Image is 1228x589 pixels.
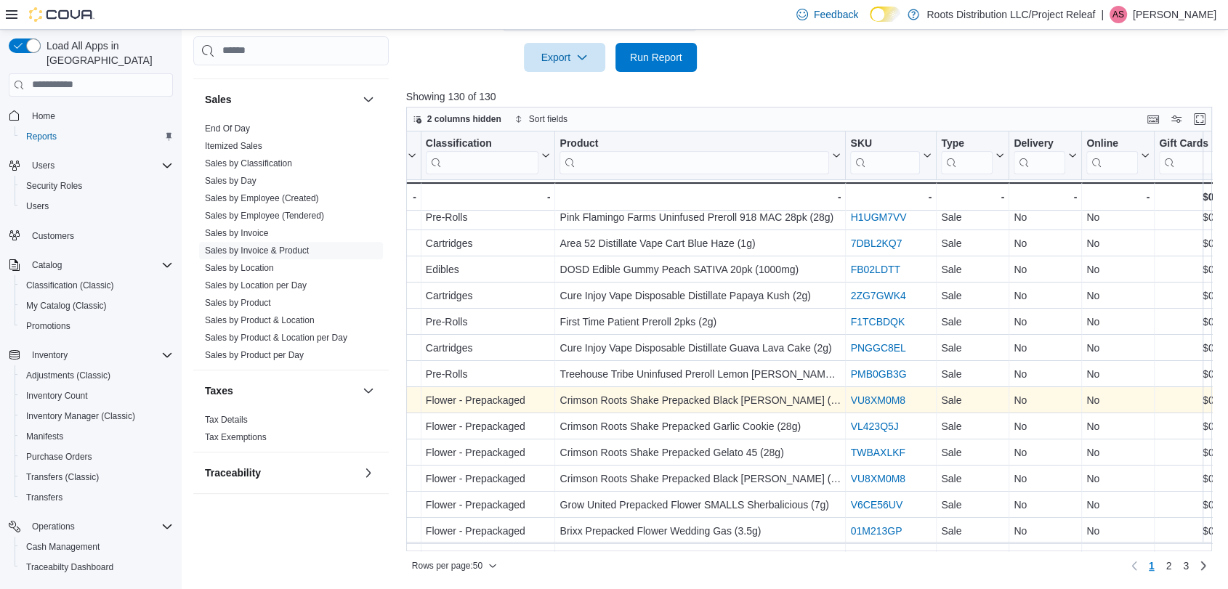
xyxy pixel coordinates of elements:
div: Pre-Rolls [426,365,551,383]
a: Adjustments (Classic) [20,367,116,384]
div: Cartridges [426,287,551,304]
ul: Pagination for preceding grid [1143,554,1195,577]
span: 1 [1149,558,1155,573]
div: Online [1086,137,1138,150]
a: F1TCBDQK [850,316,905,328]
div: Project Releaf [328,287,416,304]
div: First Time Patient Preroll 2pks (2g) [560,313,841,330]
span: Promotions [26,320,70,332]
span: Inventory Count [20,387,173,405]
div: No [1014,470,1077,487]
a: Sales by Location per Day [205,280,307,291]
span: Operations [26,518,173,535]
p: [PERSON_NAME] [1133,6,1216,23]
span: Tax Details [205,414,248,426]
div: Project Releaf [328,444,416,461]
h3: Sales [205,92,232,107]
button: Export [524,43,605,72]
div: - [941,188,1004,206]
span: My Catalog (Classic) [20,297,173,314]
div: Sale [941,208,1004,226]
span: Manifests [20,428,173,445]
div: Project Releaf [328,365,416,383]
button: Security Roles [15,176,179,196]
button: Classification (Classic) [15,275,179,296]
div: No [1014,287,1077,304]
div: SKU [850,137,920,150]
div: No [1014,548,1077,566]
div: Edibles [426,261,551,278]
div: Project Releaf [328,313,416,330]
div: No [1014,444,1077,461]
div: No [1014,496,1077,513]
div: No [1014,313,1077,330]
span: Sales by Employee (Created) [205,192,319,204]
button: Type [941,137,1004,174]
a: TWBAXLKF [850,447,905,458]
a: Tax Details [205,415,248,425]
button: Home [3,105,179,126]
span: Run Report [630,50,682,65]
span: Sales by Day [205,175,256,187]
span: My Catalog (Classic) [26,300,107,312]
div: No [1014,339,1077,357]
a: PMB0GB3G [850,368,906,380]
span: Sales by Location [205,262,274,274]
button: Taxes [360,382,377,399]
a: Classification (Classic) [20,277,120,294]
button: Manifests [15,426,179,447]
span: Load All Apps in [GEOGRAPHIC_DATA] [41,38,173,68]
span: Reports [20,128,173,145]
div: Sale [941,522,1004,540]
a: 2ZG7GWK4 [850,290,905,301]
span: Sales by Product per Day [205,349,304,361]
button: Traceabilty Dashboard [15,557,179,577]
button: SKU [850,137,932,174]
a: H1UGM7VV [850,211,906,223]
div: Sale [941,235,1004,252]
div: Crimson Roots Shake Prepacked Garlic Cookie (28g) [560,418,841,435]
div: Project Releaf [328,208,416,226]
span: Sales by Product & Location [205,314,315,326]
div: No [1086,496,1150,513]
button: Enter fullscreen [1191,110,1208,128]
button: Operations [26,518,81,535]
button: Sales [205,92,357,107]
span: Operations [32,521,75,532]
button: Users [3,155,179,176]
span: Transfers (Classic) [26,471,99,483]
div: Treehouse Tribe Uninfused Preroll Lemon [PERSON_NAME] 28pk (28g) [560,365,841,383]
div: - [328,188,416,206]
button: Rows per page:50 [406,557,503,574]
div: $0.00 [1159,261,1228,278]
div: Sale [941,313,1004,330]
div: Project Releaf [328,496,416,513]
button: Sort fields [509,110,573,128]
a: VL423Q5J [850,421,898,432]
div: Grow United Prepacked Flower SMALLS Sherbalicious (7g) [560,496,841,513]
div: $0.00 [1159,208,1228,226]
div: No [1086,313,1150,330]
span: Security Roles [26,180,82,192]
div: Sale [941,496,1004,513]
div: Product [560,137,829,150]
span: Sales by Location per Day [205,280,307,291]
a: Sales by Invoice & Product [205,245,309,256]
a: Page 3 of 3 [1177,554,1195,577]
div: Cartridges [426,235,551,252]
div: Sale [941,444,1004,461]
span: 2 columns hidden [427,113,501,125]
input: Dark Mode [870,7,900,22]
span: Transfers (Classic) [20,468,173,486]
div: $0.00 [1159,470,1228,487]
span: Adjustments (Classic) [26,370,110,381]
h3: Taxes [205,383,233,398]
span: Purchase Orders [20,448,173,466]
div: Pre-Rolls [426,208,551,226]
a: My Catalog (Classic) [20,297,113,314]
a: Sales by Location [205,263,274,273]
span: Users [26,157,173,174]
a: Sales by Day [205,176,256,186]
div: Project Releaf [328,235,416,252]
span: Adjustments (Classic) [20,367,173,384]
